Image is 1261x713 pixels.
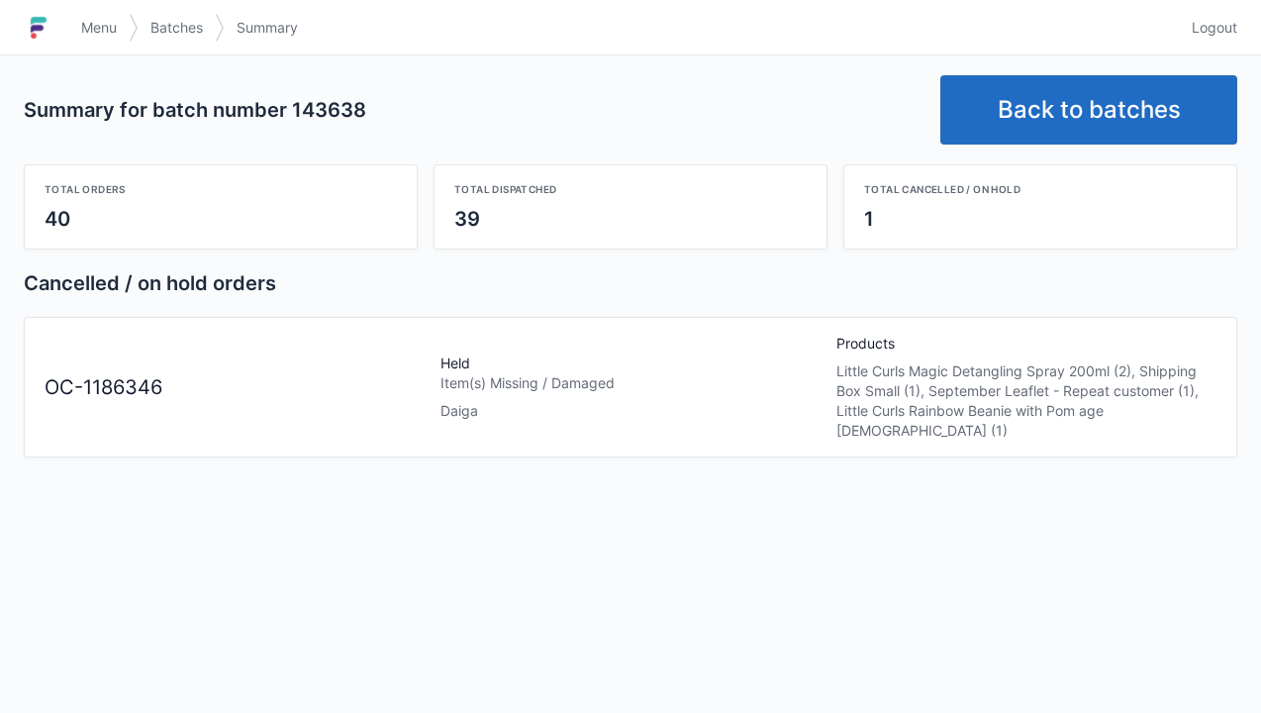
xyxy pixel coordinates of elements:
span: Logout [1192,18,1237,38]
div: Total orders [45,181,397,197]
a: Menu [69,10,129,46]
span: Summary [237,18,298,38]
div: Held [433,354,828,421]
span: Batches [150,18,203,38]
h2: Summary for batch number 143638 [24,96,924,124]
a: Back to batches [940,75,1237,145]
div: OC-1186346 [37,373,433,402]
div: Daiga [440,401,821,421]
img: logo-small.jpg [24,12,53,44]
a: Summary [225,10,310,46]
div: Item(s) Missing / Damaged [440,373,821,393]
img: svg> [215,4,225,51]
div: 39 [454,205,807,233]
div: 1 [864,205,1216,233]
div: Little Curls Magic Detangling Spray 200ml (2), Shipping Box Small (1), September Leaflet - Repeat... [836,361,1216,441]
img: svg> [129,4,139,51]
a: Logout [1180,10,1237,46]
h2: Cancelled / on hold orders [24,269,1237,297]
div: Products [828,334,1224,441]
span: Menu [81,18,117,38]
div: 40 [45,205,397,233]
div: Total cancelled / on hold [864,181,1216,197]
a: Batches [139,10,215,46]
div: Total dispatched [454,181,807,197]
